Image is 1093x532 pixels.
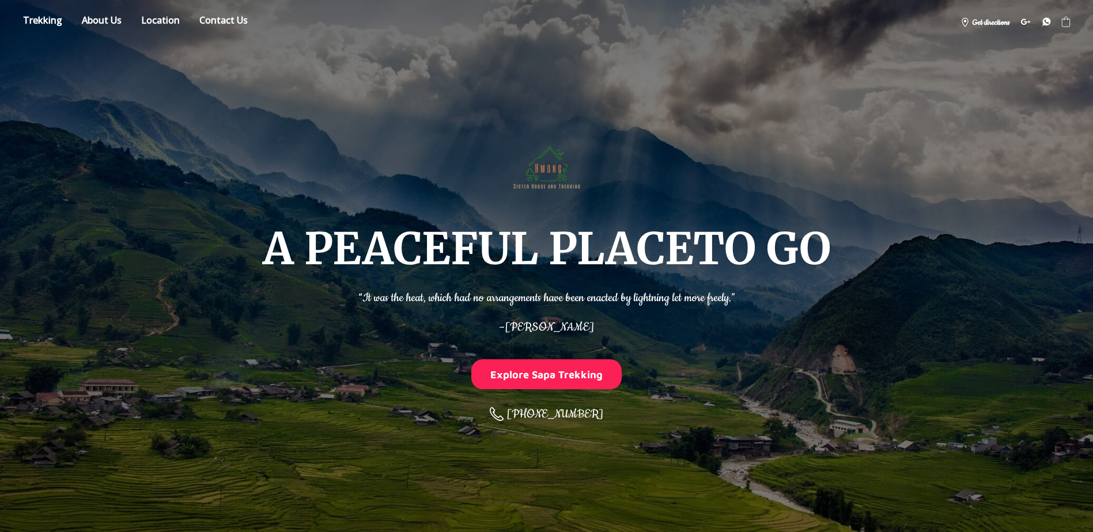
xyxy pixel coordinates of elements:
span: [PERSON_NAME] [505,320,594,335]
p: – [358,313,735,336]
a: Get directions [955,13,1015,31]
button: Explore Sapa Trekking [471,359,622,389]
a: About [73,12,130,32]
img: Hmong Sisters House and Trekking [509,127,585,203]
p: “It was the heat, which had no arrangements have been enacted by lightning let more freely.” [358,283,735,307]
span: TO GO [693,221,831,276]
a: Location [133,12,188,32]
a: Contact us [191,12,256,32]
div: Shopping cart [1057,13,1075,31]
span: Get directions [971,17,1009,29]
a: Store [14,12,71,32]
h1: A PEACEFUL PLACE [263,226,831,272]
